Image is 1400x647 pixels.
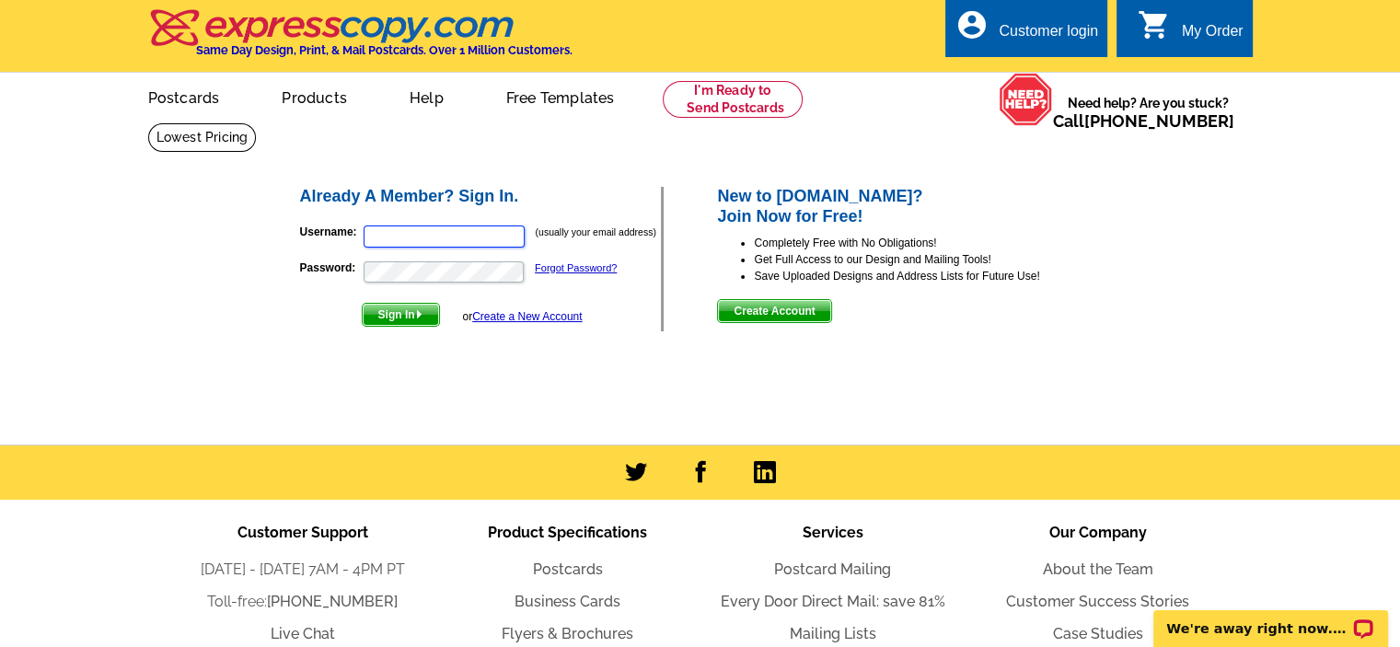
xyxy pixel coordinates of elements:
button: Sign In [362,303,440,327]
a: About the Team [1043,560,1153,578]
a: Help [380,75,473,118]
label: Password: [300,260,362,276]
a: Postcard Mailing [774,560,891,578]
small: (usually your email address) [536,226,656,237]
a: Free Templates [477,75,644,118]
a: Postcards [119,75,249,118]
a: Forgot Password? [535,262,617,273]
a: Flyers & Brochures [502,625,633,642]
span: Call [1053,111,1234,131]
span: Need help? Are you stuck? [1053,94,1244,131]
a: Mailing Lists [790,625,876,642]
span: Services [803,524,863,541]
a: [PHONE_NUMBER] [1084,111,1234,131]
li: Toll-free: [170,591,435,613]
li: [DATE] - [DATE] 7AM - 4PM PT [170,559,435,581]
span: Customer Support [237,524,368,541]
li: Get Full Access to our Design and Mailing Tools! [754,251,1103,268]
a: [PHONE_NUMBER] [267,593,398,610]
label: Username: [300,224,362,240]
a: Create a New Account [472,310,582,323]
a: Postcards [533,560,603,578]
h4: Same Day Design, Print, & Mail Postcards. Over 1 Million Customers. [196,43,573,57]
div: My Order [1182,23,1244,49]
h2: Already A Member? Sign In. [300,187,662,207]
a: shopping_cart My Order [1138,20,1244,43]
a: Products [252,75,376,118]
h2: New to [DOMAIN_NAME]? Join Now for Free! [717,187,1103,226]
iframe: LiveChat chat widget [1141,589,1400,647]
img: button-next-arrow-white.png [415,310,423,318]
div: or [462,308,582,325]
a: Live Chat [271,625,335,642]
a: account_circle Customer login [955,20,1098,43]
span: Sign In [363,304,439,326]
li: Completely Free with No Obligations! [754,235,1103,251]
a: Every Door Direct Mail: save 81% [721,593,945,610]
span: Create Account [718,300,830,322]
li: Save Uploaded Designs and Address Lists for Future Use! [754,268,1103,284]
button: Create Account [717,299,831,323]
i: account_circle [955,8,988,41]
a: Same Day Design, Print, & Mail Postcards. Over 1 Million Customers. [148,22,573,57]
a: Customer Success Stories [1006,593,1189,610]
a: Case Studies [1053,625,1143,642]
img: help [999,73,1053,126]
i: shopping_cart [1138,8,1171,41]
span: Product Specifications [488,524,647,541]
div: Customer login [999,23,1098,49]
span: Our Company [1049,524,1147,541]
a: Business Cards [515,593,620,610]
